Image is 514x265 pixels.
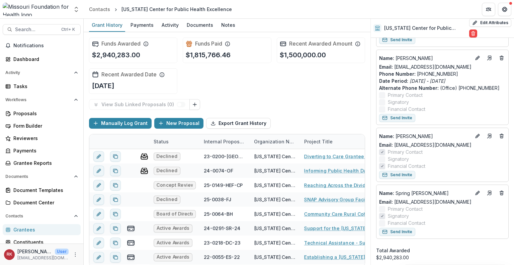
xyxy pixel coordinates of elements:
button: Send Invite [379,114,415,122]
div: Contacts [89,6,110,13]
p: [EMAIL_ADDRESS][DOMAIN_NAME] [17,255,69,261]
button: Duplicate proposal [110,194,121,205]
span: Phone Number : [379,71,416,77]
a: Technical Assistance - Supporting Rural Communities [304,239,380,246]
div: Grantees [13,226,75,233]
div: 25-0064-BH [204,210,233,217]
h2: Recent Awarded Amount [289,41,352,47]
span: Active Awards [157,240,189,246]
span: Documents [5,174,71,179]
div: $2,940,283.00 [376,254,509,261]
a: Proposals [3,108,81,119]
button: edit [93,209,104,219]
button: Link Grants [189,99,200,110]
span: Declined [157,197,177,202]
div: Organization Name [250,134,300,149]
div: Project Title [300,134,384,149]
div: Notes [219,20,238,30]
span: Signatory [388,155,409,162]
a: Grant History [89,19,125,32]
i: [DATE] - [DATE] [410,78,445,84]
button: Open Activity [3,67,81,78]
button: view-payments [127,239,135,247]
div: Ctrl + K [60,26,76,33]
div: Tasks [13,83,75,90]
span: Declined [157,153,177,159]
a: Go to contact [484,188,495,198]
img: Missouri Foundation for Health logo [3,3,69,16]
a: Support for the [US_STATE] Public Health Institute [304,225,380,232]
span: Primary Contact [388,91,423,98]
a: Form Builder [3,120,81,131]
h2: Recent Awarded Date [101,71,157,78]
a: Email: [EMAIL_ADDRESS][DOMAIN_NAME] [379,141,472,148]
button: More [71,251,79,259]
div: 22-0055-ES-22 [204,254,240,261]
span: Financial Contact [388,106,425,113]
a: Establishing a [US_STATE] Public Health Institute [304,254,380,261]
div: 24-0291-SR-24 [204,225,241,232]
span: Name : [379,133,394,139]
button: Search... [3,24,81,35]
div: Organization Name [250,138,300,145]
button: Duplicate proposal [110,165,121,176]
div: [US_STATE] Center for Public Health Excellence [254,225,296,232]
div: Grant History [89,20,125,30]
div: [US_STATE] Center for Public Health Excellence [254,254,296,261]
span: Date Period : [379,78,408,84]
button: view-payments [127,253,135,261]
div: Form Builder [13,122,75,129]
span: Active Awards [157,254,189,260]
nav: breadcrumb [86,4,235,14]
div: Grantee Reports [13,159,75,167]
a: Payments [128,19,156,32]
button: edit [93,180,104,191]
span: Email: [379,142,393,148]
span: Signatory [388,98,409,106]
button: Deletes [498,189,506,197]
div: [US_STATE] Center for Public Health Excellence [121,6,232,13]
p: User [55,249,69,255]
a: Tasks [3,81,81,92]
div: Status [150,138,173,145]
div: Internal Proposal ID [200,138,250,145]
span: Active Awards [157,225,189,231]
button: edit [93,223,104,234]
button: edit [93,252,104,263]
a: Community Care Rural Cohort Facilitation [304,210,380,217]
button: New Proposal [154,118,203,129]
p: [DATE] [92,81,114,91]
span: Primary Contact [388,148,423,155]
button: Get Help [498,3,511,16]
button: edit [93,238,104,248]
p: $2,940,283.00 [92,50,140,60]
div: 23-0200-[GEOGRAPHIC_DATA] [204,153,246,160]
a: Grantees [3,224,81,235]
button: edit [93,151,104,162]
button: Notifications [3,40,81,51]
div: Project Title [300,138,337,145]
h2: [US_STATE] Center for Public Health Excellence [384,25,466,31]
div: [US_STATE] Center for Public Health Excellence [254,182,296,189]
div: [US_STATE] Center for Public Health Excellence [254,239,296,246]
button: Duplicate proposal [110,223,121,234]
button: edit [93,194,104,205]
span: Concept Review [157,182,193,188]
div: [US_STATE] Center for Public Health Excellence [254,167,296,174]
p: [PERSON_NAME] [379,133,471,140]
button: Send Invite [379,171,415,179]
div: Document Center [13,199,75,206]
button: Deletes [498,132,506,140]
a: Go to contact [484,131,495,141]
div: Status [150,134,200,149]
button: Partners [482,3,495,16]
span: Financial Contact [388,219,425,226]
div: 23-0218-DC-23 [204,239,241,246]
a: Name: Spring [PERSON_NAME] [379,190,471,197]
span: Activity [5,70,71,75]
h2: Funds Paid [195,41,222,47]
div: [US_STATE] Center for Public Health Excellence [254,153,296,160]
button: Edit [474,189,482,197]
div: [US_STATE] Center for Public Health Excellence [254,196,296,203]
button: Send Invite [379,228,415,236]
